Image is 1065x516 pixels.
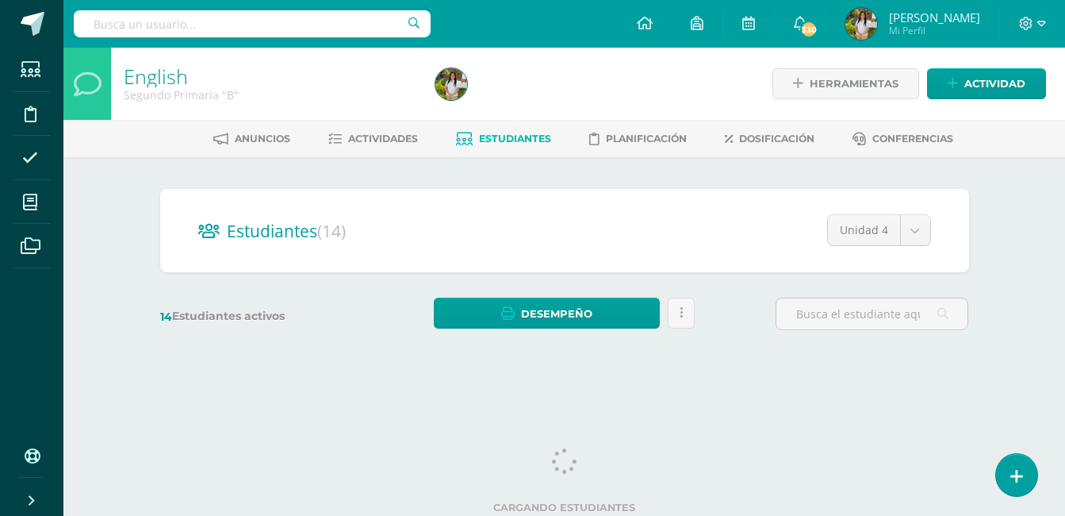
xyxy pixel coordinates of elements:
span: Herramientas [810,69,898,98]
a: Unidad 4 [828,215,930,245]
label: Cargando estudiantes [167,502,963,514]
a: Estudiantes [456,126,551,152]
span: Actividades [348,133,418,144]
span: Anuncios [235,133,290,144]
a: Conferencias [852,126,953,152]
span: 330 [800,21,818,38]
span: Unidad 4 [840,215,888,245]
label: Estudiantes activos [160,309,353,324]
img: 1621038d812b49b4a02ed4f78ccdb9d2.png [435,68,467,100]
div: Segundo Primaria 'B' [124,87,416,102]
input: Busca un usuario... [74,10,431,37]
span: Conferencias [872,133,953,144]
span: Planificación [606,133,687,144]
a: Planificación [589,126,687,152]
a: Actividades [328,126,418,152]
span: Estudiantes [479,133,551,144]
a: English [124,63,188,90]
span: (14) [317,220,346,242]
span: 14 [160,310,172,324]
span: Mi Perfil [889,24,980,37]
a: Dosificación [725,126,814,152]
span: Actividad [964,69,1025,98]
span: Estudiantes [227,220,346,242]
a: Anuncios [213,126,290,152]
a: Herramientas [772,68,919,99]
h1: English [124,65,416,87]
a: Desempeño [434,298,660,329]
a: Actividad [927,68,1046,99]
span: Desempeño [521,299,592,329]
input: Busca el estudiante aquí... [776,298,967,329]
span: [PERSON_NAME] [889,10,980,25]
img: 1621038d812b49b4a02ed4f78ccdb9d2.png [845,8,877,40]
span: Dosificación [739,133,814,144]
